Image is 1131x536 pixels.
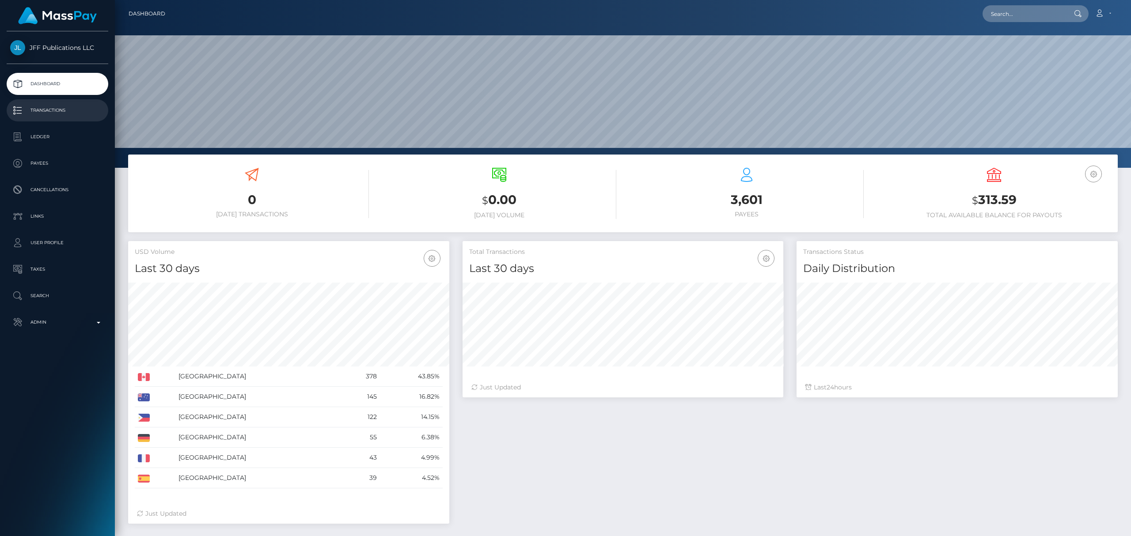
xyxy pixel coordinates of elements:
[983,5,1066,22] input: Search...
[138,434,150,442] img: DE.png
[18,7,97,24] img: MassPay Logo
[382,191,616,209] h3: 0.00
[138,454,150,462] img: FR.png
[7,44,108,52] span: JFF Publications LLC
[7,99,108,121] a: Transactions
[7,179,108,201] a: Cancellations
[877,211,1111,219] h6: Total Available Balance for Payouts
[630,191,864,208] h3: 3,601
[471,383,775,392] div: Just Updated
[175,387,341,407] td: [GEOGRAPHIC_DATA]
[7,285,108,307] a: Search
[10,183,105,196] p: Cancellations
[135,191,369,208] h3: 0
[380,468,443,488] td: 4.52%
[138,475,150,483] img: ES.png
[380,366,443,387] td: 43.85%
[827,383,834,391] span: 24
[803,248,1111,257] h5: Transactions Status
[380,448,443,468] td: 4.99%
[380,387,443,407] td: 16.82%
[129,4,165,23] a: Dashboard
[341,427,380,448] td: 55
[380,407,443,427] td: 14.15%
[175,366,341,387] td: [GEOGRAPHIC_DATA]
[341,468,380,488] td: 39
[175,407,341,427] td: [GEOGRAPHIC_DATA]
[138,373,150,381] img: CA.png
[382,211,616,219] h6: [DATE] Volume
[469,261,777,276] h4: Last 30 days
[10,77,105,91] p: Dashboard
[7,205,108,227] a: Links
[10,130,105,143] p: Ledger
[135,211,369,218] h6: [DATE] Transactions
[972,194,978,207] small: $
[805,383,1109,392] div: Last hours
[10,40,25,55] img: JFF Publications LLC
[175,448,341,468] td: [GEOGRAPHIC_DATA]
[10,289,105,302] p: Search
[10,236,105,249] p: User Profile
[7,152,108,174] a: Payees
[175,468,341,488] td: [GEOGRAPHIC_DATA]
[135,261,443,276] h4: Last 30 days
[380,427,443,448] td: 6.38%
[10,210,105,223] p: Links
[341,448,380,468] td: 43
[175,427,341,448] td: [GEOGRAPHIC_DATA]
[341,387,380,407] td: 145
[341,407,380,427] td: 122
[877,191,1111,209] h3: 313.59
[469,248,777,257] h5: Total Transactions
[7,126,108,148] a: Ledger
[138,393,150,401] img: AU.png
[135,248,443,257] h5: USD Volume
[7,73,108,95] a: Dashboard
[482,194,488,207] small: $
[10,104,105,117] p: Transactions
[803,261,1111,276] h4: Daily Distribution
[7,258,108,280] a: Taxes
[7,232,108,254] a: User Profile
[10,157,105,170] p: Payees
[341,366,380,387] td: 378
[138,414,150,422] img: PH.png
[137,509,440,518] div: Just Updated
[10,263,105,276] p: Taxes
[7,311,108,333] a: Admin
[630,211,864,218] h6: Payees
[10,316,105,329] p: Admin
